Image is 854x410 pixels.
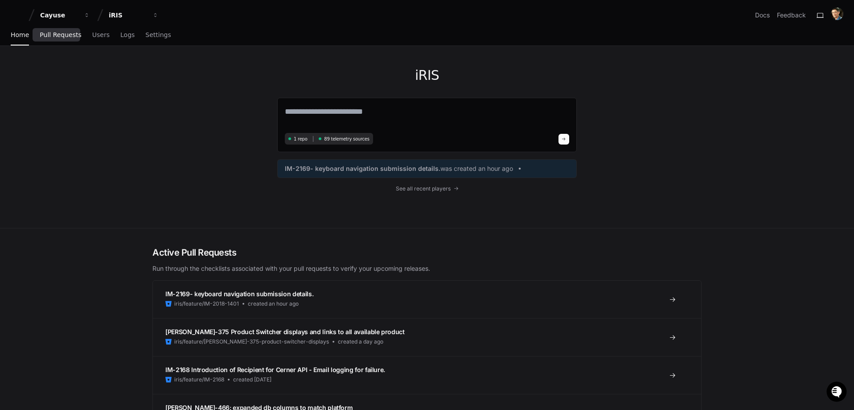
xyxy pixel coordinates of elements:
[153,356,701,394] a: IM-2168 Introduction of Recipient for Cerner API - Email logging for failure.iris/feature/IM-2168...
[165,290,313,298] span: IM-2169- keyboard navigation submission details.
[92,32,110,37] span: Users
[153,318,701,356] a: [PERSON_NAME]-375 Product Switcher displays and links to all available productiris/feature/[PERSO...
[30,75,116,83] div: We're offline, we'll be back soon
[152,246,702,259] h2: Active Pull Requests
[11,25,29,46] a: Home
[338,338,383,345] span: created a day ago
[11,32,29,37] span: Home
[9,36,162,50] div: Welcome
[30,66,146,75] div: Start new chat
[233,376,271,383] span: created [DATE]
[324,136,369,142] span: 89 telemetry sources
[120,25,135,46] a: Logs
[105,7,162,23] button: iRIS
[152,69,162,80] button: Start new chat
[120,32,135,37] span: Logs
[153,281,701,318] a: IM-2169- keyboard navigation submission details.iris/feature/IM-2018-1401created an hour ago
[248,300,299,307] span: created an hour ago
[440,164,513,173] span: was created an hour ago
[165,366,385,373] span: IM-2168 Introduction of Recipient for Cerner API - Email logging for failure.
[109,11,147,20] div: iRIS
[92,25,110,46] a: Users
[174,300,239,307] span: iris/feature/IM-2018-1401
[831,8,843,20] img: ACg8ocKT12T8IxHqFqezwIZ1qx8t5a0HVxJn-BnUxrfPmB1q2nmnzA=s96-c
[825,381,850,405] iframe: Open customer support
[145,25,171,46] a: Settings
[277,67,577,83] h1: iRIS
[9,9,27,27] img: PlayerZero
[89,94,108,100] span: Pylon
[165,328,405,335] span: [PERSON_NAME]-375 Product Switcher displays and links to all available product
[63,93,108,100] a: Powered byPylon
[285,164,440,173] span: IM-2169- keyboard navigation submission details.
[755,11,770,20] a: Docs
[37,7,94,23] button: Cayuse
[145,32,171,37] span: Settings
[396,185,451,192] span: See all recent players
[294,136,308,142] span: 1 repo
[9,66,25,83] img: 1736555170064-99ba0984-63c1-480f-8ee9-699278ef63ed
[152,264,702,273] p: Run through the checklists associated with your pull requests to verify your upcoming releases.
[40,25,81,46] a: Pull Requests
[40,32,81,37] span: Pull Requests
[174,338,329,345] span: iris/feature/[PERSON_NAME]-375-product-switcher-displays
[277,185,577,192] a: See all recent players
[40,11,78,20] div: Cayuse
[285,164,569,173] a: IM-2169- keyboard navigation submission details.was created an hour ago
[777,11,806,20] button: Feedback
[174,376,224,383] span: iris/feature/IM-2168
